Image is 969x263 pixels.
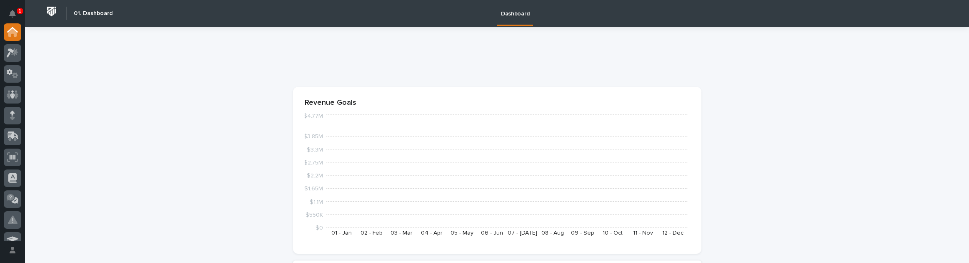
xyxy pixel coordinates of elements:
[451,230,473,236] text: 05 - May
[331,230,351,236] text: 01 - Jan
[44,4,59,19] img: Workspace Logo
[18,8,21,14] p: 1
[662,230,684,236] text: 12 - Dec
[303,114,323,119] tspan: $4.77M
[571,230,594,236] text: 09 - Sep
[307,173,323,179] tspan: $2.2M
[315,225,323,231] tspan: $0
[391,230,413,236] text: 03 - Mar
[310,199,323,205] tspan: $1.1M
[307,147,323,153] tspan: $3.3M
[507,230,537,236] text: 07 - [DATE]
[305,212,323,218] tspan: $550K
[481,230,503,236] text: 06 - Jun
[304,160,323,166] tspan: $2.75M
[304,186,323,192] tspan: $1.65M
[421,230,443,236] text: 04 - Apr
[305,99,690,108] p: Revenue Goals
[603,230,623,236] text: 10 - Oct
[74,10,113,17] h2: 01. Dashboard
[10,10,21,23] div: Notifications1
[633,230,653,236] text: 11 - Nov
[4,5,21,23] button: Notifications
[361,230,383,236] text: 02 - Feb
[541,230,563,236] text: 08 - Aug
[303,134,323,140] tspan: $3.85M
